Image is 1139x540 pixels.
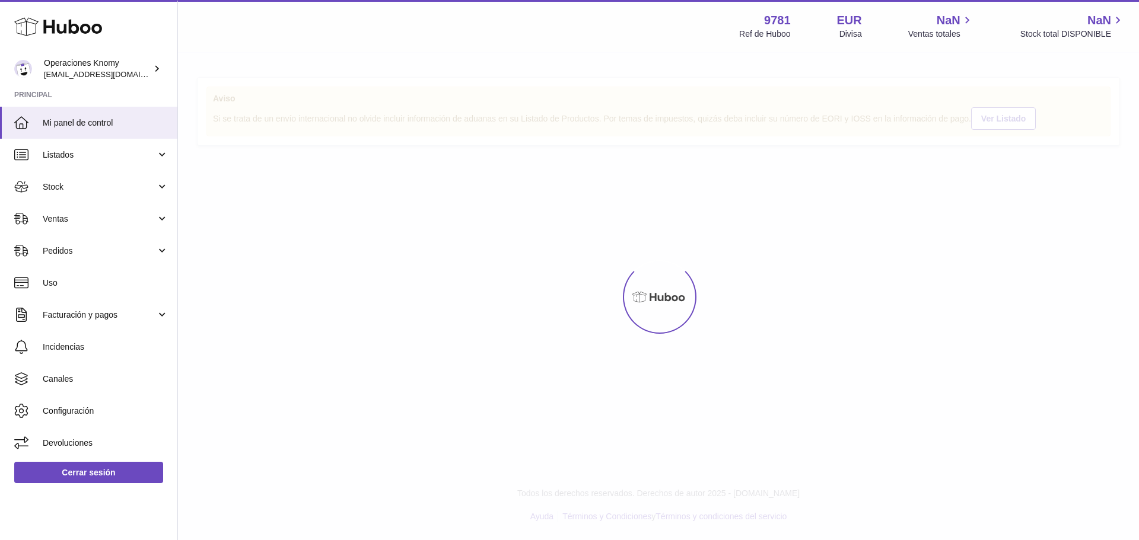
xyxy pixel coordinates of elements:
strong: 9781 [764,12,791,28]
span: Ventas [43,213,156,225]
a: NaN Stock total DISPONIBLE [1020,12,1125,40]
img: internalAdmin-9781@internal.huboo.com [14,60,32,78]
span: Ventas totales [908,28,974,40]
span: Uso [43,277,168,289]
span: Pedidos [43,245,156,257]
span: Facturación y pagos [43,309,156,321]
span: Canales [43,373,168,385]
span: NaN [937,12,960,28]
span: Configuración [43,405,168,417]
span: Devoluciones [43,437,168,449]
div: Operaciones Knomy [44,57,151,80]
span: Listados [43,149,156,161]
a: Cerrar sesión [14,462,163,483]
span: Mi panel de control [43,117,168,129]
strong: EUR [837,12,862,28]
div: Ref de Huboo [739,28,790,40]
div: Divisa [839,28,862,40]
a: NaN Ventas totales [908,12,974,40]
span: [EMAIL_ADDRESS][DOMAIN_NAME] [44,69,174,79]
span: Stock [43,181,156,193]
span: Stock total DISPONIBLE [1020,28,1125,40]
span: NaN [1087,12,1111,28]
span: Incidencias [43,341,168,353]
